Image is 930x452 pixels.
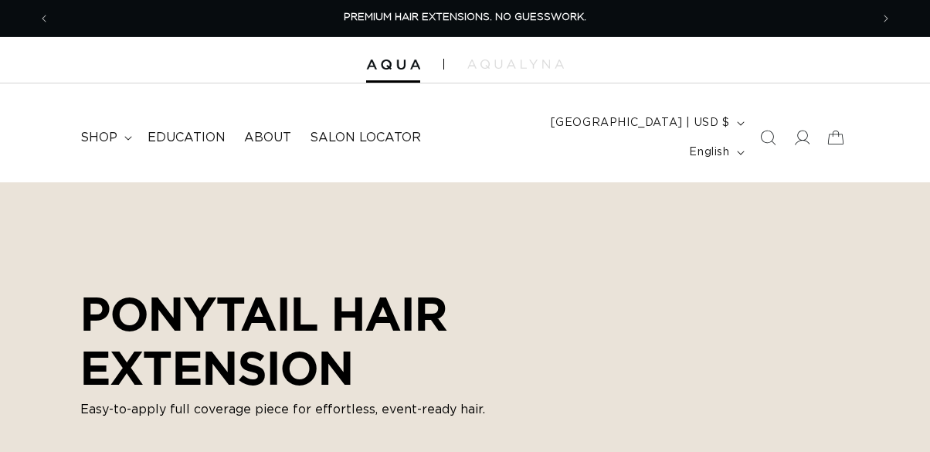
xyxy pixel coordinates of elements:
[80,287,667,394] h2: PONYTAIL HAIR EXTENSION
[71,121,138,155] summary: shop
[27,4,61,33] button: Previous announcement
[689,144,729,161] span: English
[80,400,667,419] p: Easy-to-apply full coverage piece for effortless, event-ready hair.
[80,130,117,146] span: shop
[680,138,750,167] button: English
[344,12,586,22] span: PREMIUM HAIR EXTENSIONS. NO GUESSWORK.
[138,121,235,155] a: Education
[310,130,421,146] span: Salon Locator
[148,130,226,146] span: Education
[869,4,903,33] button: Next announcement
[244,130,291,146] span: About
[467,59,564,69] img: aqualyna.com
[551,115,730,131] span: [GEOGRAPHIC_DATA] | USD $
[235,121,300,155] a: About
[541,108,751,138] button: [GEOGRAPHIC_DATA] | USD $
[300,121,430,155] a: Salon Locator
[366,59,420,70] img: Aqua Hair Extensions
[751,121,785,155] summary: Search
